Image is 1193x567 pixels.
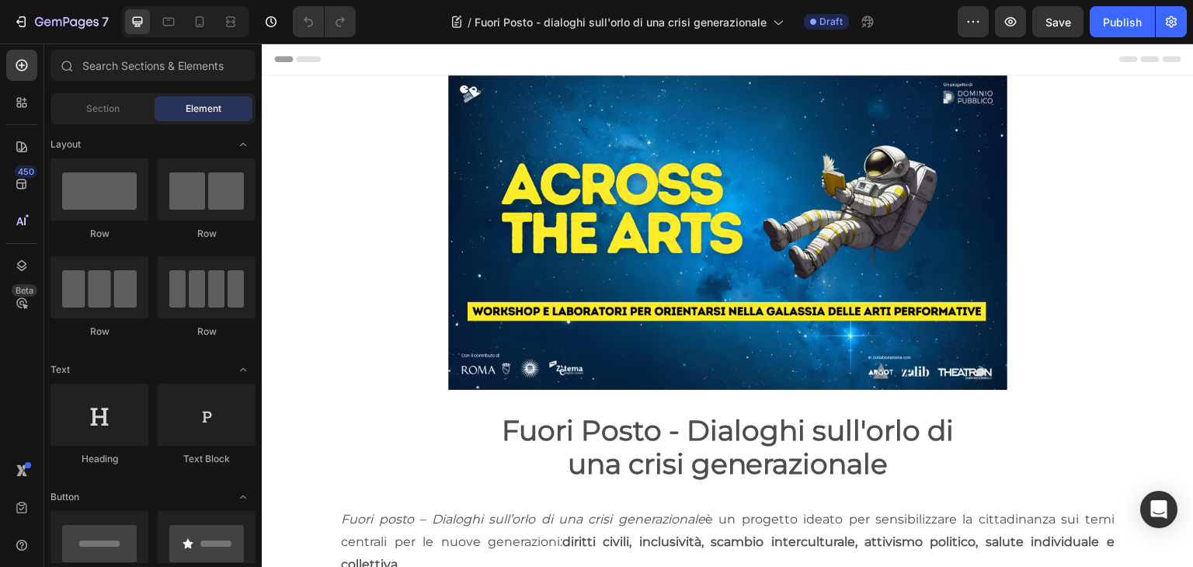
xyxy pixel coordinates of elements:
i: Fuori posto – Dialoghi sull’orlo di una crisi generazionale [79,468,443,483]
div: Row [50,325,148,339]
button: Publish [1090,6,1155,37]
div: Row [158,325,256,339]
span: / [468,14,471,30]
div: 450 [15,165,37,178]
p: è un progetto ideato per sensibilizzare la cittadinanza sui temi centrali per le nuove generazioni: [79,465,853,532]
span: Fuori Posto - dialoghi sull'orlo di una crisi generazionale [475,14,767,30]
strong: diritti civili, inclusività, scambio interculturale, attivismo politico, salute individuale e col... [79,491,853,528]
span: Toggle open [231,132,256,157]
div: Beta [12,284,37,297]
button: 7 [6,6,116,37]
span: Toggle open [231,357,256,382]
span: Draft [819,15,843,29]
span: Section [86,102,120,116]
span: Layout [50,137,81,151]
input: Search Sections & Elements [50,50,256,81]
span: Save [1045,16,1071,29]
span: Element [186,102,221,116]
div: Text Block [158,452,256,466]
div: Row [158,227,256,241]
div: Row [50,227,148,241]
span: Toggle open [231,485,256,510]
div: Undo/Redo [293,6,356,37]
iframe: Design area [262,43,1193,567]
div: Publish [1103,14,1142,30]
div: Open Intercom Messenger [1140,491,1177,528]
p: 7 [102,12,109,31]
div: Heading [50,452,148,466]
strong: una crisi generazionale [306,403,627,437]
span: Button [50,490,79,504]
span: Text [50,363,70,377]
button: Save [1032,6,1083,37]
